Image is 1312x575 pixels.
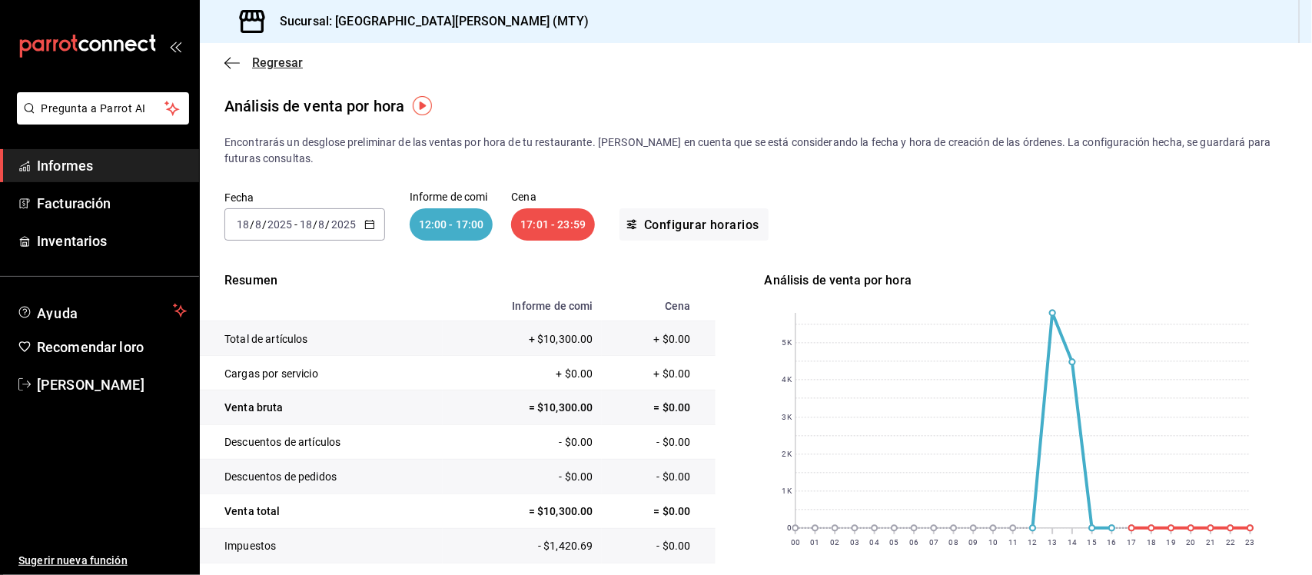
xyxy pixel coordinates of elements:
font: Recomendar loro [37,339,144,355]
text: 16 [1107,538,1116,547]
text: 10 [988,538,998,547]
font: - $0.00 [657,437,691,449]
text: 18 [1147,538,1156,547]
text: 22 [1226,538,1235,547]
input: ---- [267,218,293,231]
text: 23 [1246,538,1255,547]
text: 1K [782,487,792,496]
font: [PERSON_NAME] [37,377,144,393]
text: 04 [870,538,879,547]
font: 12:00 - 17:00 [419,218,484,231]
font: Descuentos de artículos [224,437,340,449]
text: 14 [1068,538,1077,547]
input: ---- [330,218,357,231]
font: Facturación [37,195,111,211]
font: Ayuda [37,305,78,321]
text: 03 [850,538,859,547]
text: 01 [810,538,819,547]
input: -- [236,218,250,231]
text: 3K [782,414,792,422]
text: 00 [791,538,800,547]
font: + $0.00 [556,367,593,380]
text: 15 [1088,538,1097,547]
font: Informe de comi [410,191,488,203]
font: Resumen [224,273,277,287]
input: -- [254,218,262,231]
font: Sugerir nueva función [18,554,128,567]
text: 13 [1048,538,1057,547]
font: - $0.00 [560,437,593,449]
font: = $0.00 [654,506,691,518]
input: -- [299,218,313,231]
text: 11 [1008,538,1018,547]
text: 17 [1127,538,1136,547]
text: 21 [1206,538,1215,547]
font: Impuestos [224,540,276,552]
text: 06 [909,538,918,547]
font: 17:01 - 23:59 [520,218,586,231]
font: Regresar [252,55,303,70]
font: Venta bruta [224,402,284,414]
font: Informe de comi [513,300,593,312]
img: Marcador de información sobre herramientas [413,96,432,115]
font: + $0.00 [654,333,691,345]
font: Cena [511,191,536,203]
text: 19 [1167,538,1176,547]
font: = $10,300.00 [529,506,593,518]
font: - [294,218,297,231]
text: 0 [787,524,792,533]
text: 09 [968,538,978,547]
text: 02 [830,538,839,547]
text: 05 [889,538,898,547]
font: Descuentos de pedidos [224,471,337,484]
font: Análisis de venta por hora [224,97,404,115]
font: = $10,300.00 [529,402,593,414]
input: -- [318,218,326,231]
text: 4K [782,376,792,384]
text: 08 [948,538,958,547]
text: 2K [782,450,792,459]
button: Configurar horarios [619,208,769,241]
a: Pregunta a Parrot AI [11,111,189,128]
font: + $10,300.00 [529,333,593,345]
button: Pregunta a Parrot AI [17,92,189,125]
button: abrir_cajón_menú [169,40,181,52]
font: + $0.00 [654,367,691,380]
text: 12 [1028,538,1037,547]
font: - $0.00 [657,540,691,552]
font: Cena [665,300,691,312]
font: = $0.00 [654,402,691,414]
font: Informes [37,158,93,174]
font: / [250,218,254,231]
font: / [262,218,267,231]
font: Pregunta a Parrot AI [42,102,146,115]
font: Fecha [224,192,254,204]
font: Configurar horarios [644,217,759,231]
font: Inventarios [37,233,107,249]
font: Análisis de venta por hora [765,273,912,287]
text: 07 [929,538,938,547]
button: Regresar [224,55,303,70]
font: Encontrarás un desglose preliminar de las ventas por hora de tu restaurante. [PERSON_NAME] en cue... [224,136,1271,165]
font: Sucursal: [GEOGRAPHIC_DATA][PERSON_NAME] (MTY) [280,14,589,28]
font: / [326,218,330,231]
font: - $0.00 [657,471,691,484]
font: Venta total [224,506,281,518]
text: 5K [782,339,792,347]
text: 20 [1186,538,1195,547]
font: Total de artículos [224,333,308,345]
font: - $1,420.69 [538,540,593,552]
font: / [313,218,317,231]
font: - $0.00 [560,471,593,484]
font: Cargas por servicio [224,367,318,380]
